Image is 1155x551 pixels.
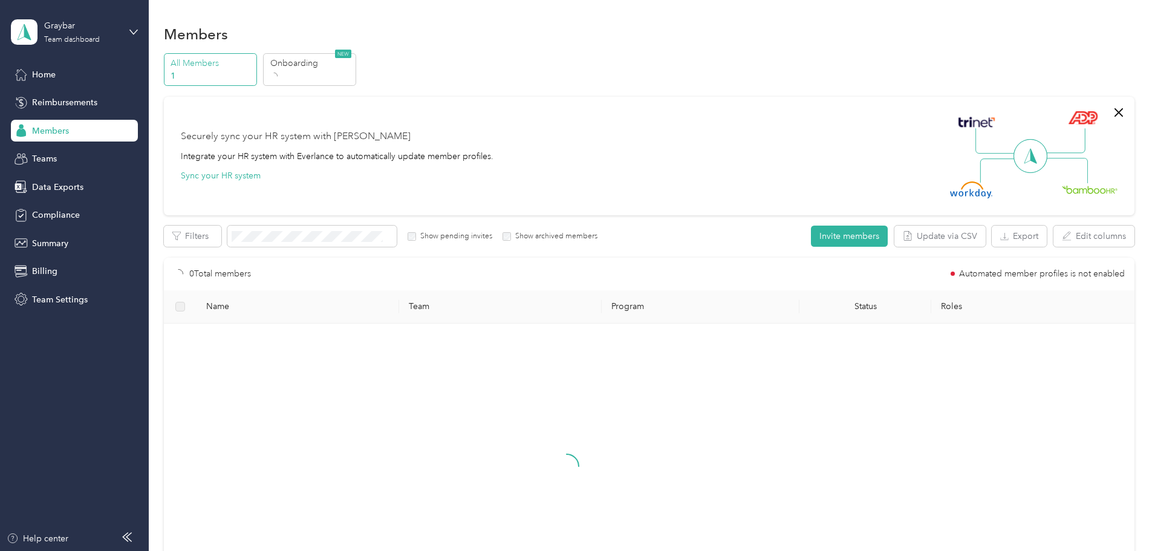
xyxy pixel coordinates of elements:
p: All Members [171,57,253,70]
span: Reimbursements [32,96,97,109]
span: Automated member profiles is not enabled [959,270,1125,278]
button: Sync your HR system [181,169,261,182]
button: Export [992,226,1047,247]
button: Help center [7,532,68,545]
p: Onboarding [270,57,353,70]
p: 1 [171,70,253,82]
label: Show archived members [511,231,597,242]
iframe: Everlance-gr Chat Button Frame [1087,483,1155,551]
div: Graybar [44,19,120,32]
span: Team Settings [32,293,88,306]
span: Members [32,125,69,137]
img: Workday [950,181,992,198]
button: Update via CSV [894,226,986,247]
div: Securely sync your HR system with [PERSON_NAME] [181,129,411,144]
img: ADP [1068,111,1098,125]
span: Name [206,301,389,311]
div: Integrate your HR system with Everlance to automatically update member profiles. [181,150,493,163]
span: NEW [335,50,351,58]
div: Team dashboard [44,36,100,44]
th: Roles [931,290,1134,324]
button: Filters [164,226,221,247]
h1: Members [164,28,228,41]
th: Team [399,290,602,324]
span: Home [32,68,56,81]
th: Program [602,290,799,324]
button: Invite members [811,226,888,247]
img: Line Right Up [1043,128,1085,154]
img: Trinet [955,114,998,131]
th: Status [799,290,931,324]
label: Show pending invites [416,231,492,242]
button: Edit columns [1053,226,1134,247]
img: Line Right Down [1046,158,1088,184]
span: Summary [32,237,68,250]
span: Teams [32,152,57,165]
span: Data Exports [32,181,83,194]
img: BambooHR [1062,185,1118,194]
th: Name [197,290,399,324]
span: Billing [32,265,57,278]
span: Compliance [32,209,80,221]
p: 0 Total members [189,267,251,281]
img: Line Left Down [980,158,1022,183]
img: Line Left Up [975,128,1018,154]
